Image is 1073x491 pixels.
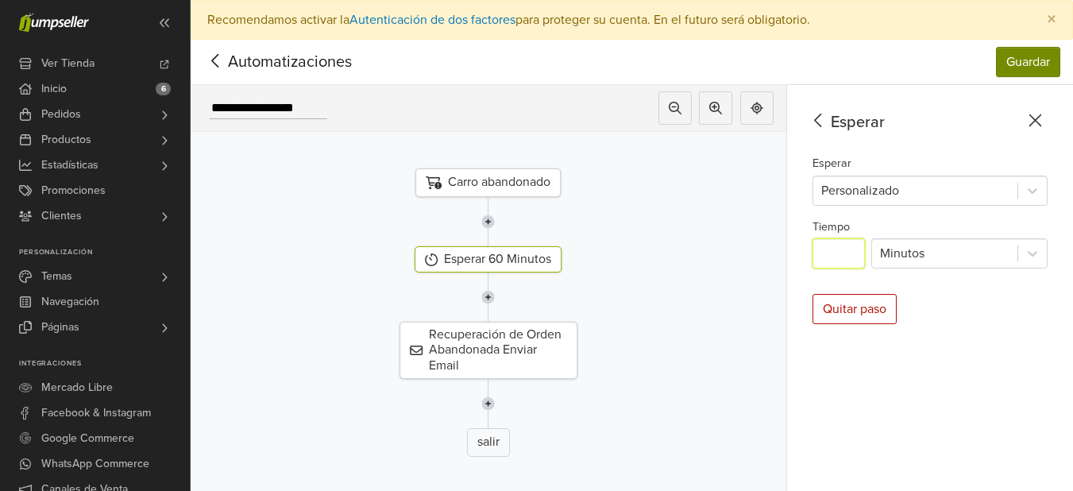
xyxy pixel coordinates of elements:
[812,294,897,324] div: Quitar paso
[399,322,577,379] div: Recuperación de Orden Abandonada Enviar Email
[19,359,190,369] p: Integraciones
[41,203,82,229] span: Clientes
[415,246,562,273] div: Esperar 60 Minutos
[41,375,113,400] span: Mercado Libre
[481,197,495,246] img: line-7960e5f4d2b50ad2986e.svg
[812,218,850,236] label: Tiempo
[481,379,495,428] img: line-7960e5f4d2b50ad2986e.svg
[996,47,1060,77] button: Guardar
[203,50,327,74] span: Automatizaciones
[41,400,151,426] span: Facebook & Instagram
[41,127,91,153] span: Productos
[41,102,81,127] span: Pedidos
[156,83,171,95] span: 6
[467,428,510,457] div: salir
[1047,8,1056,31] span: ×
[41,315,79,340] span: Páginas
[812,155,851,172] label: Esperar
[41,289,99,315] span: Navegación
[806,110,1048,134] div: Esperar
[349,12,515,28] a: Autenticación de dos factores
[19,248,190,257] p: Personalización
[481,273,495,322] img: line-7960e5f4d2b50ad2986e.svg
[415,168,561,197] div: Carro abandonado
[41,153,98,178] span: Estadísticas
[41,426,134,451] span: Google Commerce
[41,76,67,102] span: Inicio
[41,51,95,76] span: Ver Tienda
[41,451,149,477] span: WhatsApp Commerce
[41,264,72,289] span: Temas
[41,178,106,203] span: Promociones
[1031,1,1072,39] button: Close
